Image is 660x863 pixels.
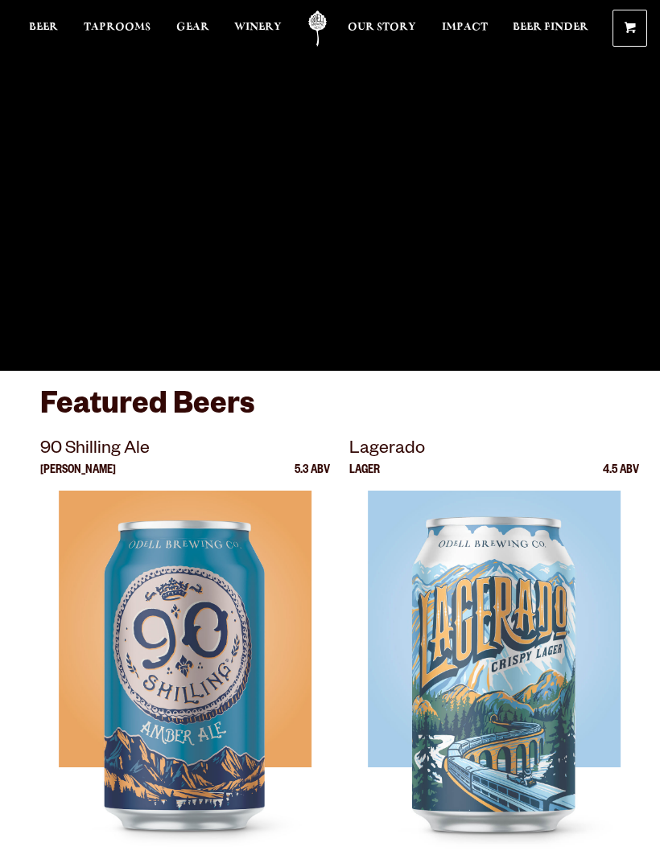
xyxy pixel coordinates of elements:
p: [PERSON_NAME] [40,465,116,491]
span: Gear [176,21,209,34]
a: Odell Home [298,10,338,47]
span: Beer Finder [513,21,588,34]
a: Winery [234,10,282,47]
a: Gear [176,10,209,47]
span: Winery [234,21,282,34]
h3: Featured Beers [40,387,620,436]
p: 5.3 ABV [295,465,330,491]
p: 4.5 ABV [603,465,639,491]
span: Our Story [348,21,416,34]
p: Lager [349,465,380,491]
p: Lagerado [349,436,639,465]
a: Beer Finder [513,10,588,47]
a: Impact [442,10,488,47]
span: Taprooms [84,21,151,34]
a: Taprooms [84,10,151,47]
span: Impact [442,21,488,34]
a: Beer [29,10,58,47]
p: 90 Shilling Ale [40,436,330,465]
a: Our Story [348,10,416,47]
span: Beer [29,21,58,34]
